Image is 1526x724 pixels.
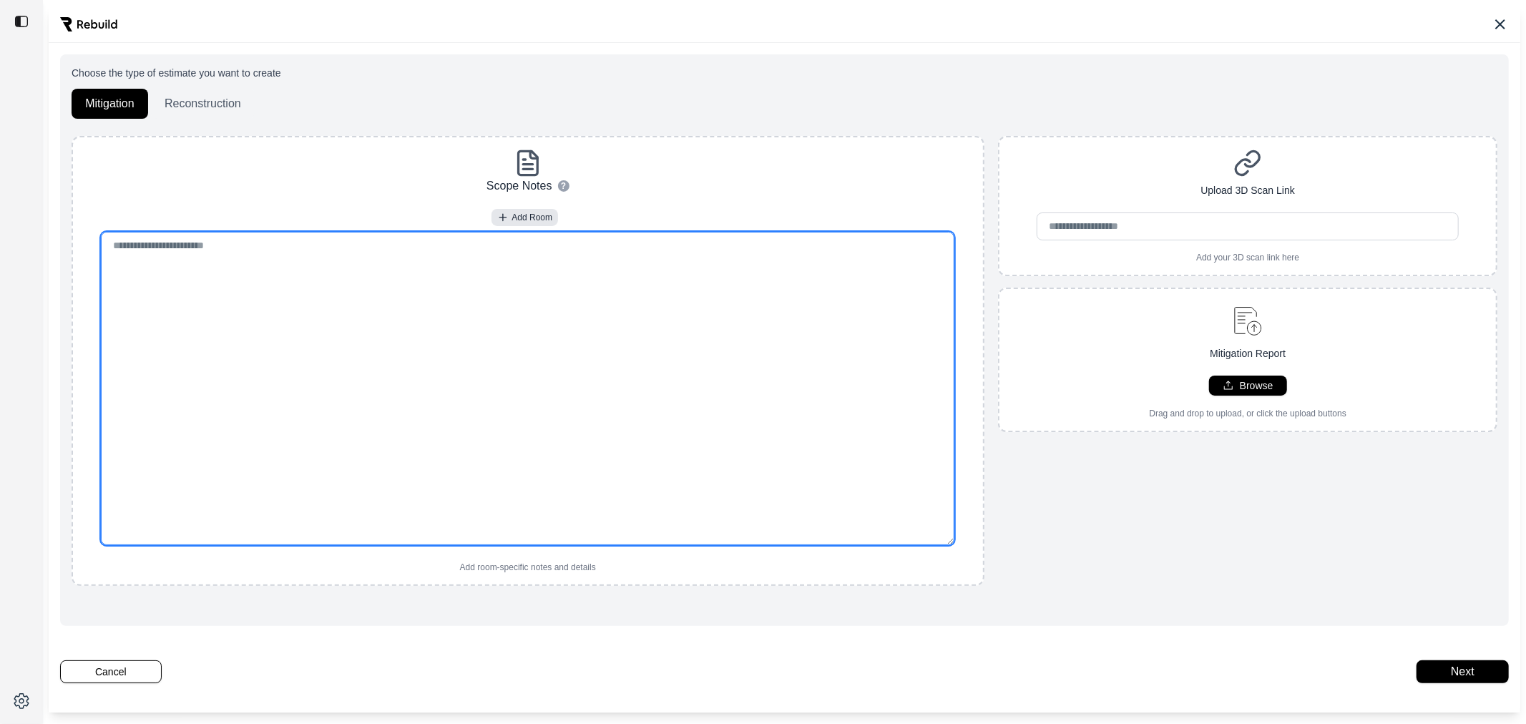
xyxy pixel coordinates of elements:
[60,660,162,683] button: Cancel
[72,89,148,119] button: Mitigation
[151,89,255,119] button: Reconstruction
[1228,300,1268,341] img: upload-document.svg
[1210,346,1286,361] p: Mitigation Report
[60,17,117,31] img: Rebuild
[72,66,1497,80] p: Choose the type of estimate you want to create
[1417,660,1509,683] button: Next
[460,562,596,573] p: Add room-specific notes and details
[1240,378,1273,393] p: Browse
[1200,183,1295,198] p: Upload 3D Scan Link
[561,180,566,192] span: ?
[512,212,552,223] span: Add Room
[1209,376,1287,396] button: Browse
[1196,252,1299,263] p: Add your 3D scan link here
[491,209,558,226] button: Add Room
[14,14,29,29] img: toggle sidebar
[1149,408,1346,419] p: Drag and drop to upload, or click the upload buttons
[486,177,552,195] p: Scope Notes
